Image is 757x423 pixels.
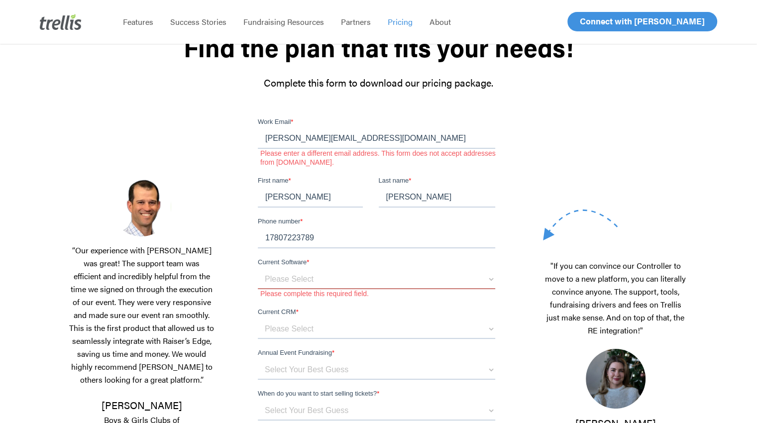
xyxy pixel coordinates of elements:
[341,16,371,27] span: Partners
[69,76,688,90] p: Complete this form to download our pricing package.
[332,17,379,27] a: Partners
[170,16,226,27] span: Success Stories
[388,16,413,27] span: Pricing
[123,16,153,27] span: Features
[162,17,235,27] a: Success Stories
[235,17,332,27] a: Fundraising Resources
[184,29,573,65] strong: Find the plan that fits your needs!
[567,12,717,31] a: Connect with [PERSON_NAME]
[430,16,451,27] span: About
[421,17,459,27] a: About
[114,17,162,27] a: Features
[543,259,688,349] p: "If you can convince our Controller to move to a new platform, you can literally convince anyone....
[40,14,82,30] img: Trellis
[379,17,421,27] a: Pricing
[580,15,705,27] span: Connect with [PERSON_NAME]
[69,244,215,398] p: “Our experience with [PERSON_NAME] was great! The support team was efficient and incredibly helpf...
[111,177,171,236] img: Screenshot-2025-03-18-at-2.39.01%E2%80%AFPM.png
[243,16,324,27] span: Fundraising Resources
[586,349,646,409] img: 1700858054423.jpeg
